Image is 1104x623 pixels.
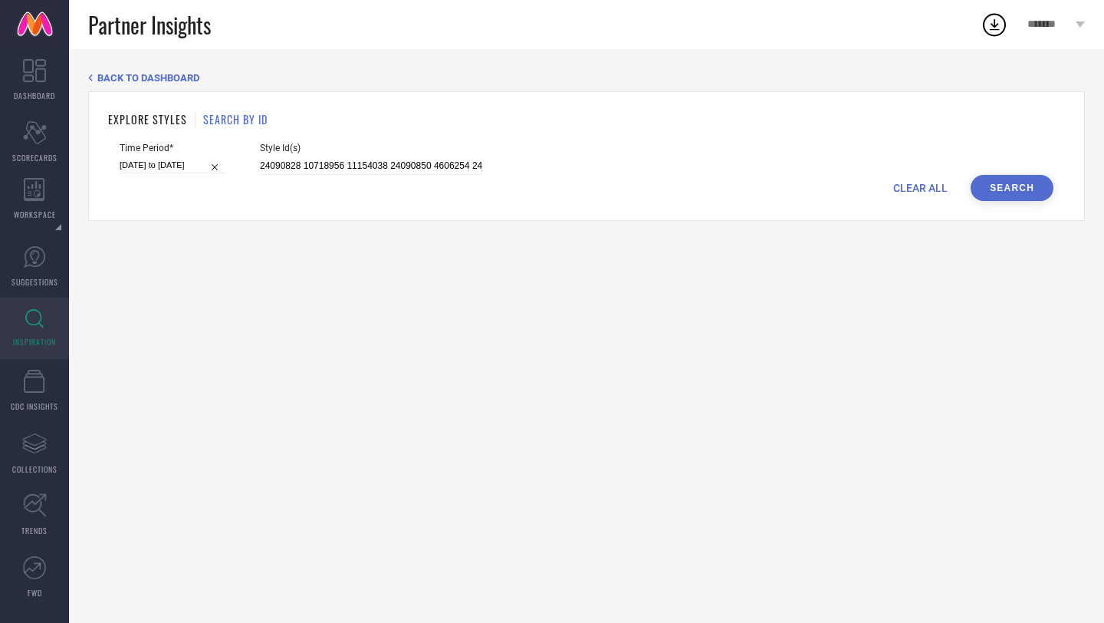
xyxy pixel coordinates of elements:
[21,525,48,536] span: TRENDS
[13,336,56,348] span: INSPIRATION
[12,152,58,163] span: SCORECARDS
[981,11,1008,38] div: Open download list
[11,400,58,412] span: CDC INSIGHTS
[28,587,42,598] span: FWD
[893,182,948,194] span: CLEAR ALL
[11,276,58,288] span: SUGGESTIONS
[12,463,58,475] span: COLLECTIONS
[14,90,55,101] span: DASHBOARD
[14,209,56,220] span: WORKSPACE
[108,111,187,127] h1: EXPLORE STYLES
[260,143,482,153] span: Style Id(s)
[260,157,482,175] input: Enter comma separated style ids e.g. 12345, 67890
[88,9,211,41] span: Partner Insights
[120,143,225,153] span: Time Period*
[120,157,225,173] input: Select time period
[88,72,1085,84] div: Back TO Dashboard
[971,175,1053,201] button: Search
[97,72,199,84] span: BACK TO DASHBOARD
[203,111,268,127] h1: SEARCH BY ID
